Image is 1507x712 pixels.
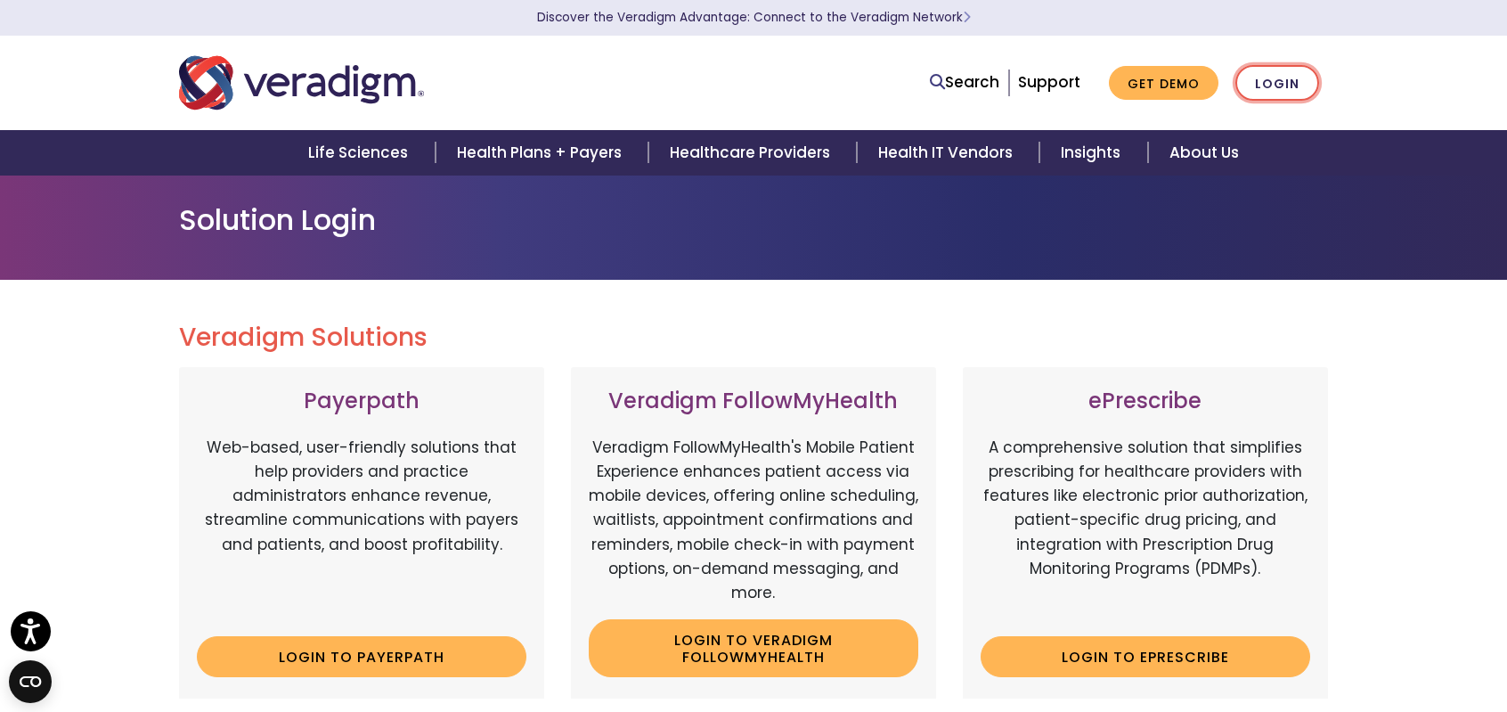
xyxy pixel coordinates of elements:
a: Login to Veradigm FollowMyHealth [589,619,918,677]
iframe: Drift Chat Widget [1165,584,1486,691]
a: Healthcare Providers [648,130,857,176]
a: Get Demo [1109,66,1218,101]
a: Insights [1039,130,1147,176]
a: About Us [1148,130,1260,176]
p: A comprehensive solution that simplifies prescribing for healthcare providers with features like ... [981,436,1310,623]
h3: ePrescribe [981,389,1310,414]
p: Veradigm FollowMyHealth's Mobile Patient Experience enhances patient access via mobile devices, o... [589,436,918,605]
h2: Veradigm Solutions [179,323,1328,353]
a: Health IT Vendors [857,130,1039,176]
a: Search [930,70,999,94]
a: Support [1018,71,1080,93]
h3: Payerpath [197,389,526,414]
img: Veradigm logo [179,53,424,112]
p: Web-based, user-friendly solutions that help providers and practice administrators enhance revenu... [197,436,526,623]
a: Login to Payerpath [197,636,526,677]
a: Login [1235,65,1319,102]
span: Learn More [963,9,971,26]
h3: Veradigm FollowMyHealth [589,389,918,414]
a: Login to ePrescribe [981,636,1310,677]
a: Health Plans + Payers [436,130,648,176]
a: Discover the Veradigm Advantage: Connect to the Veradigm NetworkLearn More [537,9,971,26]
h1: Solution Login [179,203,1328,237]
a: Life Sciences [287,130,435,176]
button: Open CMP widget [9,660,52,703]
